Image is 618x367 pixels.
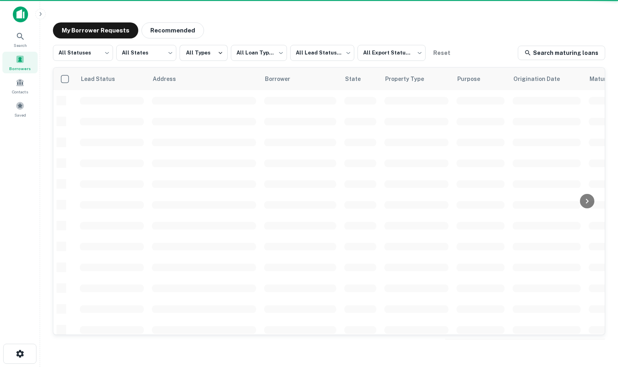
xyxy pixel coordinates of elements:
a: Search [2,28,38,50]
span: Address [153,74,186,84]
button: Recommended [141,22,204,38]
span: Borrower [265,74,301,84]
a: Contacts [2,75,38,97]
button: All Types [180,45,228,61]
th: Borrower [260,68,340,90]
span: Purpose [457,74,491,84]
th: Purpose [452,68,509,90]
span: Borrowers [9,65,31,72]
th: Lead Status [76,68,148,90]
img: capitalize-icon.png [13,6,28,22]
iframe: Chat Widget [578,303,618,341]
th: Origination Date [509,68,585,90]
a: Borrowers [2,52,38,73]
a: Saved [2,98,38,120]
div: All Statuses [53,42,113,63]
div: All Lead Statuses [290,42,354,63]
th: State [340,68,380,90]
div: All States [116,42,176,63]
div: All Export Statuses [357,42,426,63]
span: Saved [14,112,26,118]
span: Origination Date [513,74,570,84]
span: Property Type [385,74,434,84]
span: State [345,74,371,84]
div: All Loan Types [231,42,287,63]
span: Contacts [12,89,28,95]
button: My Borrower Requests [53,22,138,38]
button: Reset [429,45,454,61]
th: Property Type [380,68,452,90]
span: Search [14,42,27,48]
th: Address [148,68,260,90]
a: Search maturing loans [518,46,605,60]
span: Lead Status [81,74,125,84]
